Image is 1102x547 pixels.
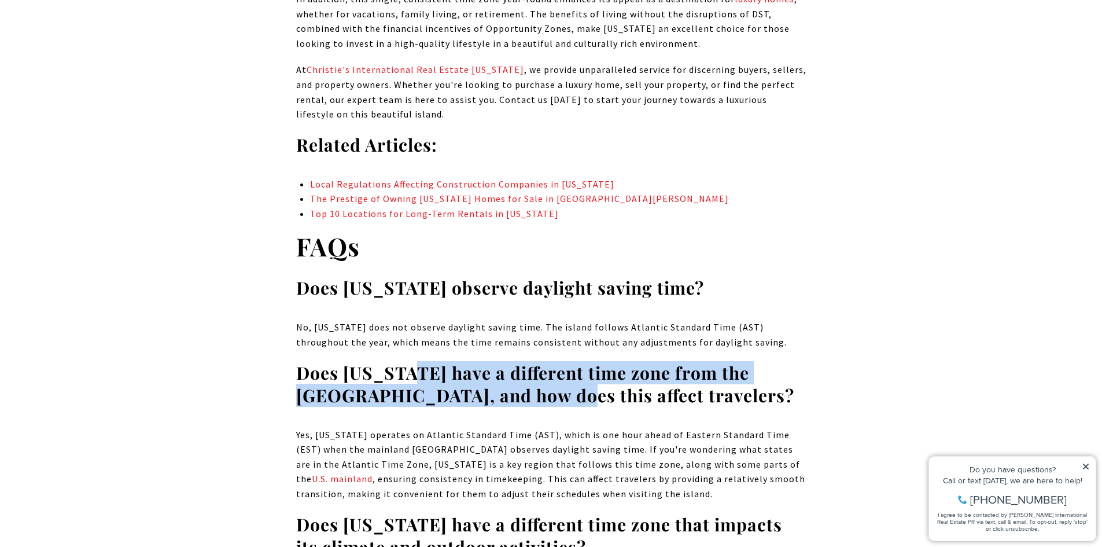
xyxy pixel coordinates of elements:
[310,193,729,204] a: The Prestige of Owning [US_STATE] Homes for Sale in [GEOGRAPHIC_DATA][PERSON_NAME]
[296,229,360,263] strong: FAQs
[296,361,794,407] strong: Does [US_STATE] have a different time zone from the [GEOGRAPHIC_DATA], and how does this affect t...
[14,71,165,93] span: I agree to be contacted by [PERSON_NAME] International Real Estate PR via text, call & email. To ...
[296,321,787,348] span: No, [US_STATE] does not observe daylight saving time. The island follows Atlantic Standard Time (...
[12,37,167,45] div: Call or text [DATE], we are here to help!
[12,26,167,34] div: Do you have questions?
[310,178,614,190] a: Local Regulations Affecting Construction Companies in [US_STATE]
[296,276,704,299] strong: Does [US_STATE] observe daylight saving time?
[307,64,524,75] a: Christie's International Real Estate Puerto Rico - open in a new tab
[310,208,559,219] a: Top 10 Locations for Long-Term Rentals in [US_STATE]
[296,133,437,156] strong: Related Articles:
[47,54,144,66] span: [PHONE_NUMBER]
[312,473,373,484] a: U.S. mainland - open in a new tab
[296,63,806,122] p: At , we provide unparalleled service for discerning buyers, sellers, and property owners. Whether...
[296,428,806,502] p: Yes, [US_STATE] operates on Atlantic Standard Time (AST), which is one hour ahead of Eastern Stan...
